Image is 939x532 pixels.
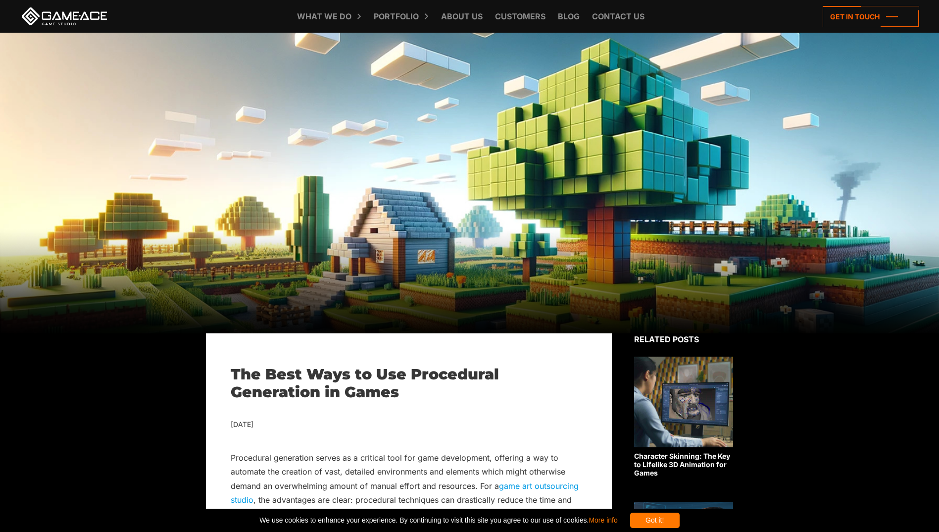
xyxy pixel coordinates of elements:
[231,419,587,431] div: [DATE]
[634,357,733,447] img: Related
[634,357,733,477] a: Character Skinning: The Key to Lifelike 3D Animation for Games
[630,513,680,528] div: Got it!
[823,6,919,27] a: Get in touch
[634,333,733,345] div: Related posts
[231,366,587,401] h1: The Best Ways to Use Procedural Generation in Games
[259,513,617,528] span: We use cookies to enhance your experience. By continuing to visit this site you agree to our use ...
[589,516,617,524] a: More info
